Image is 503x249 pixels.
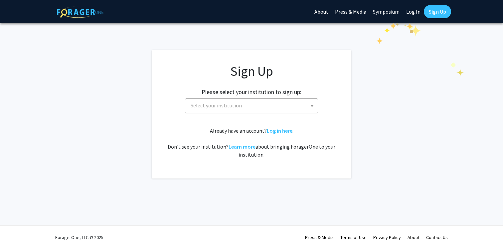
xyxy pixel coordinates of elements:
a: Learn more about bringing ForagerOne to your institution [229,143,255,150]
div: Already have an account? . Don't see your institution? about bringing ForagerOne to your institut... [165,127,338,159]
a: Terms of Use [340,234,367,240]
span: Select your institution [188,99,318,112]
span: Select your institution [185,98,318,113]
img: ForagerOne Logo [57,6,103,18]
span: Select your institution [191,102,242,109]
a: Contact Us [426,234,448,240]
a: Log in here [267,127,292,134]
a: About [408,234,419,240]
h2: Please select your institution to sign up: [202,88,301,96]
a: Sign Up [424,5,451,18]
a: Privacy Policy [373,234,401,240]
div: ForagerOne, LLC © 2025 [55,226,103,249]
h1: Sign Up [165,63,338,79]
a: Press & Media [305,234,334,240]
